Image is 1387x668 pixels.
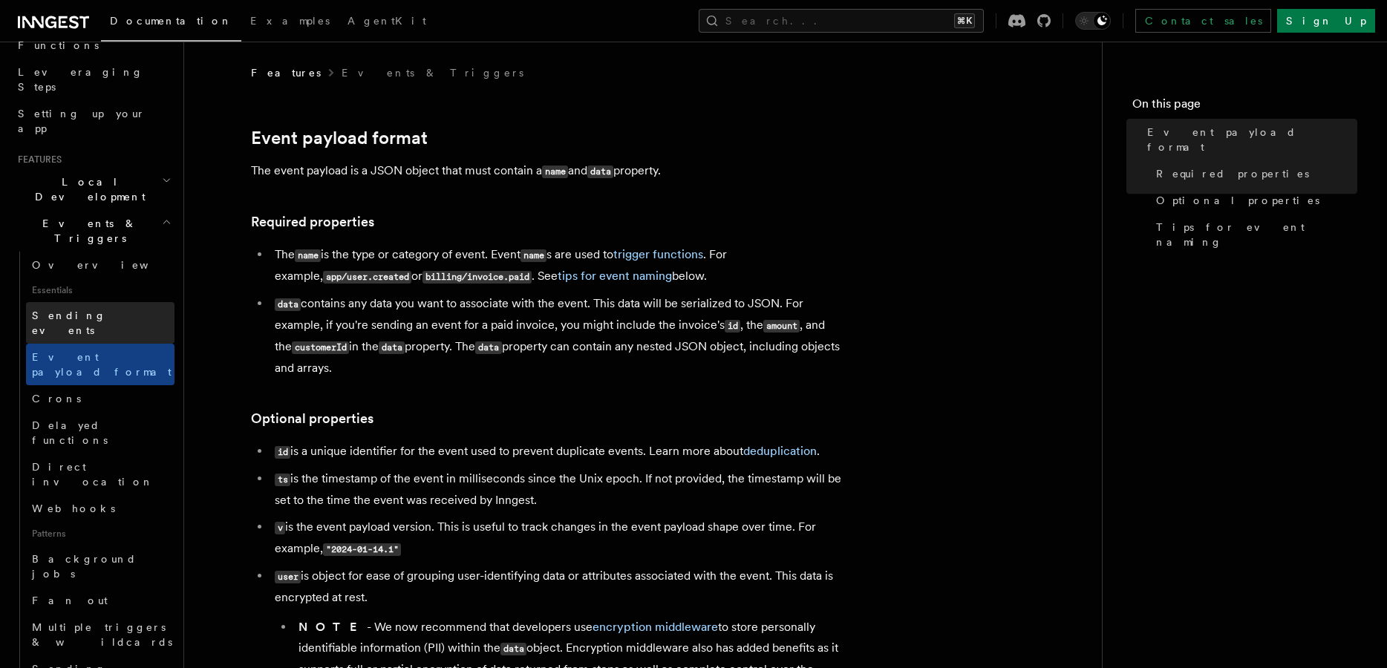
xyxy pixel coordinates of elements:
[1150,187,1357,214] a: Optional properties
[339,4,435,40] a: AgentKit
[1132,95,1357,119] h4: On this page
[26,278,174,302] span: Essentials
[32,393,81,405] span: Crons
[270,468,845,511] li: is the timestamp of the event in milliseconds since the Unix epoch. If not provided, the timestam...
[422,271,532,284] code: billing/invoice.paid
[270,293,845,379] li: contains any data you want to associate with the event. This data will be serialized to JSON. For...
[475,341,501,354] code: data
[32,621,172,648] span: Multiple triggers & wildcards
[26,587,174,614] a: Fan out
[1141,119,1357,160] a: Event payload format
[1277,9,1375,33] a: Sign Up
[12,174,162,204] span: Local Development
[101,4,241,42] a: Documentation
[500,643,526,655] code: data
[699,9,984,33] button: Search...⌘K
[1147,125,1357,154] span: Event payload format
[251,160,845,182] p: The event payload is a JSON object that must contain a and property.
[275,298,301,311] code: data
[379,341,405,354] code: data
[12,100,174,142] a: Setting up your app
[32,351,172,378] span: Event payload format
[292,341,349,354] code: customerId
[26,302,174,344] a: Sending events
[26,385,174,412] a: Crons
[275,474,290,486] code: ts
[110,15,232,27] span: Documentation
[250,15,330,27] span: Examples
[1156,220,1357,249] span: Tips for event naming
[12,154,62,166] span: Features
[613,247,703,261] a: trigger functions
[12,216,162,246] span: Events & Triggers
[1075,12,1111,30] button: Toggle dark mode
[32,553,137,580] span: Background jobs
[12,210,174,252] button: Events & Triggers
[743,444,817,458] a: deduplication
[542,166,568,178] code: name
[12,168,174,210] button: Local Development
[558,269,672,283] a: tips for event naming
[587,166,613,178] code: data
[763,320,800,333] code: amount
[32,502,115,514] span: Webhooks
[275,522,285,534] code: v
[26,453,174,495] a: Direct invocation
[593,620,718,634] a: encryption middleware
[725,320,740,333] code: id
[251,65,321,80] span: Features
[18,108,146,134] span: Setting up your app
[241,4,339,40] a: Examples
[26,252,174,278] a: Overview
[251,212,374,232] a: Required properties
[26,495,174,522] a: Webhooks
[275,571,301,583] code: user
[26,614,174,655] a: Multiple triggers & wildcards
[323,271,411,284] code: app/user.created
[251,408,373,429] a: Optional properties
[347,15,426,27] span: AgentKit
[1156,193,1319,208] span: Optional properties
[1156,166,1309,181] span: Required properties
[295,249,321,262] code: name
[32,259,185,271] span: Overview
[26,412,174,453] a: Delayed functions
[954,13,975,28] kbd: ⌘K
[32,595,108,606] span: Fan out
[26,546,174,587] a: Background jobs
[270,244,845,287] li: The is the type or category of event. Event s are used to . For example, or . See below.
[32,310,106,336] span: Sending events
[270,441,845,462] li: is a unique identifier for the event used to prevent duplicate events. Learn more about .
[323,543,401,556] code: "2024-01-14.1"
[275,446,290,459] code: id
[1150,160,1357,187] a: Required properties
[26,522,174,546] span: Patterns
[342,65,523,80] a: Events & Triggers
[1135,9,1271,33] a: Contact sales
[32,419,108,446] span: Delayed functions
[270,517,845,560] li: is the event payload version. This is useful to track changes in the event payload shape over tim...
[298,620,367,634] strong: NOTE
[1150,214,1357,255] a: Tips for event naming
[12,59,174,100] a: Leveraging Steps
[18,66,143,93] span: Leveraging Steps
[251,128,428,148] a: Event payload format
[520,249,546,262] code: name
[32,461,154,488] span: Direct invocation
[26,344,174,385] a: Event payload format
